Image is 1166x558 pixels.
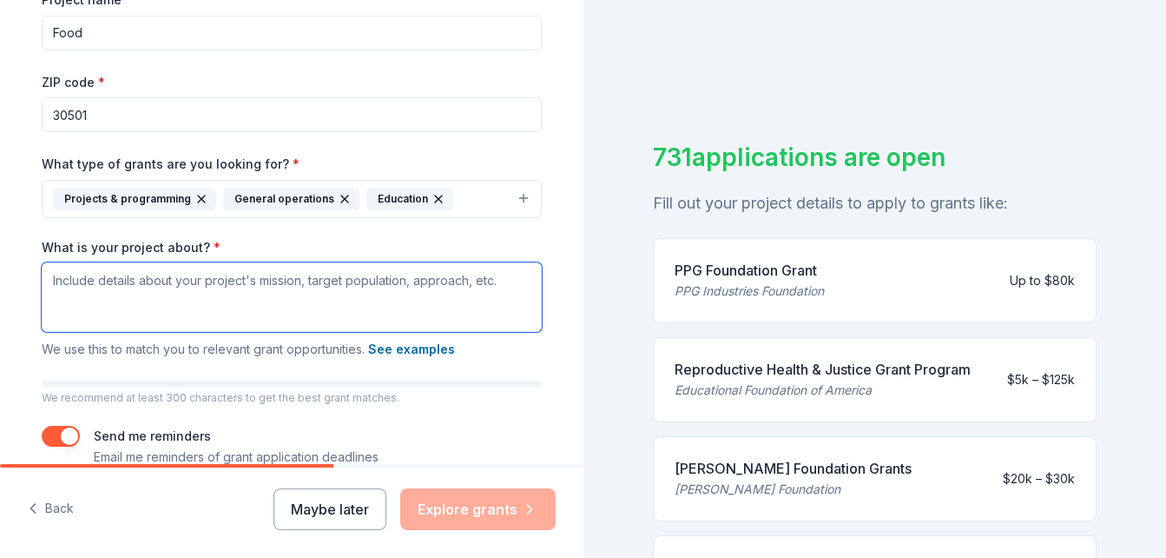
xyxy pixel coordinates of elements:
[42,342,455,356] span: We use this to match you to relevant grant opportunities.
[366,188,453,210] div: Education
[653,139,1097,176] div: 731 applications are open
[1010,270,1075,291] div: Up to $80k
[42,180,542,218] button: Projects & programmingGeneral operationsEducation
[28,491,74,528] button: Back
[42,16,542,50] input: After school program
[1003,468,1075,489] div: $20k – $30k
[675,281,824,302] div: PPG Industries Foundation
[223,188,359,210] div: General operations
[42,391,542,405] p: We recommend at least 300 characters to get the best grant matches.
[42,74,105,91] label: ZIP code
[1007,369,1075,390] div: $5k – $125k
[675,458,912,479] div: [PERSON_NAME] Foundation Grants
[94,447,379,468] p: Email me reminders of grant application deadlines
[94,428,211,443] label: Send me reminders
[675,359,971,380] div: Reproductive Health & Justice Grant Program
[53,188,216,210] div: Projects & programming
[368,339,455,360] button: See examples
[675,260,824,281] div: PPG Foundation Grant
[675,380,971,401] div: Educational Foundation of America
[653,189,1097,217] div: Fill out your project details to apply to grants like:
[42,97,542,132] input: 12345 (U.S. only)
[273,488,386,530] button: Maybe later
[42,239,221,256] label: What is your project about?
[42,156,300,173] label: What type of grants are you looking for?
[675,479,912,500] div: [PERSON_NAME] Foundation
